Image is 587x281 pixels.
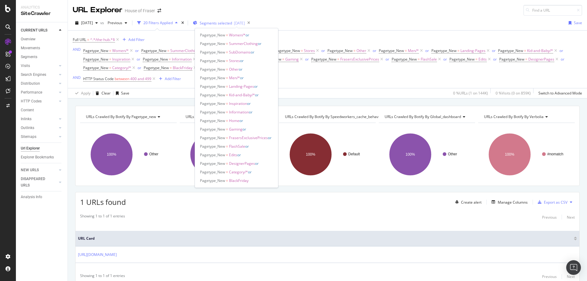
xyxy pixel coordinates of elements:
[425,48,429,53] div: or
[337,57,339,62] span: =
[237,152,241,157] span: or
[340,55,379,64] span: FrasersExclusivePrices
[21,36,63,43] a: Overview
[484,114,544,119] span: URLs Crawled By Botify By verbolia
[80,273,125,280] div: Showing 1 to 1 of 1 entries
[386,56,389,62] button: or
[21,72,46,78] div: Search Engines
[327,48,353,53] span: Pagetype_New
[21,27,47,34] div: CURRENT URLS
[226,75,228,80] span: =
[21,36,35,43] div: Overview
[80,128,176,181] svg: A chart.
[505,152,515,157] text: 100%
[21,27,57,34] a: CURRENT URLS
[386,57,389,62] div: or
[21,167,39,173] div: NEW URLS
[538,91,582,96] div: Switch to Advanced Mode
[498,200,528,205] div: Manage Columns
[229,92,255,98] span: Kid-and-Baby/*
[200,58,225,63] span: Pagetype_New
[115,76,129,81] span: between
[137,56,140,62] button: or
[138,65,141,70] div: or
[83,65,108,70] span: Pagetype_New
[492,48,496,53] div: or
[373,48,376,54] button: or
[321,48,325,53] div: or
[567,215,575,220] div: Next
[21,63,57,69] a: Visits
[130,75,151,83] span: 400 and 499
[528,55,554,64] span: DesignerPages
[251,50,254,55] span: or
[229,41,258,46] span: SummerClothing
[83,48,108,53] span: Pagetype_New
[21,98,57,105] a: HTTP Codes
[567,274,575,279] div: Next
[229,161,255,166] span: DesignerPages
[100,20,105,25] span: vs
[107,152,116,157] text: 100%
[87,37,89,42] span: =
[234,20,245,26] div: [DATE]
[73,46,81,52] button: AND
[21,134,57,140] a: Sitemaps
[21,80,57,87] a: Distribution
[425,48,429,54] button: or
[229,169,248,175] span: Category/*
[21,80,40,87] div: Distribution
[226,118,228,123] span: =
[405,48,407,53] span: =
[229,109,249,115] span: Information
[200,161,225,166] span: Pagetype_New
[226,169,228,175] span: =
[379,48,404,53] span: Pagetype_New
[453,197,482,207] button: Create alert
[229,67,239,72] span: Other
[240,58,244,63] span: or
[542,215,557,220] div: Previous
[478,55,487,64] span: Edits
[200,50,225,55] span: Pagetype_New
[457,48,460,53] span: =
[542,273,557,280] button: Previous
[112,64,131,72] span: Category/*
[567,213,575,221] button: Next
[125,8,155,14] div: House of Fraser
[492,48,496,54] button: or
[109,65,111,70] span: =
[157,9,161,13] div: arrow-right-arrow-left
[321,48,325,54] button: or
[561,56,564,62] button: or
[81,20,93,25] span: 2025 Aug. 22nd
[21,5,63,10] div: Analytics
[255,161,259,166] span: or
[226,144,228,149] span: =
[73,75,81,80] div: AND
[483,112,569,122] h4: URLs Crawled By Botify By verbolia
[226,127,228,132] span: =
[574,20,582,25] div: Save
[443,57,447,62] div: or
[141,48,166,53] span: Pagetype_New
[165,76,181,81] div: Add Filter
[121,91,129,96] div: Save
[356,46,366,55] span: Other
[544,200,567,205] div: Export as CSV
[80,197,126,207] span: 1 URLs found
[226,50,228,55] span: =
[21,194,42,200] div: Analysis Info
[78,252,117,258] a: [URL][DOMAIN_NAME]
[524,48,526,53] span: =
[443,56,447,62] button: or
[453,91,488,96] div: 0 % URLs ( 1 on 144K )
[306,152,316,157] text: 100%
[229,58,240,63] span: Stores
[73,18,100,28] button: [DATE]
[112,55,130,64] span: Inspiration
[226,58,228,63] span: =
[113,88,129,98] button: Save
[405,152,415,157] text: 100%
[285,55,299,64] span: Gaming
